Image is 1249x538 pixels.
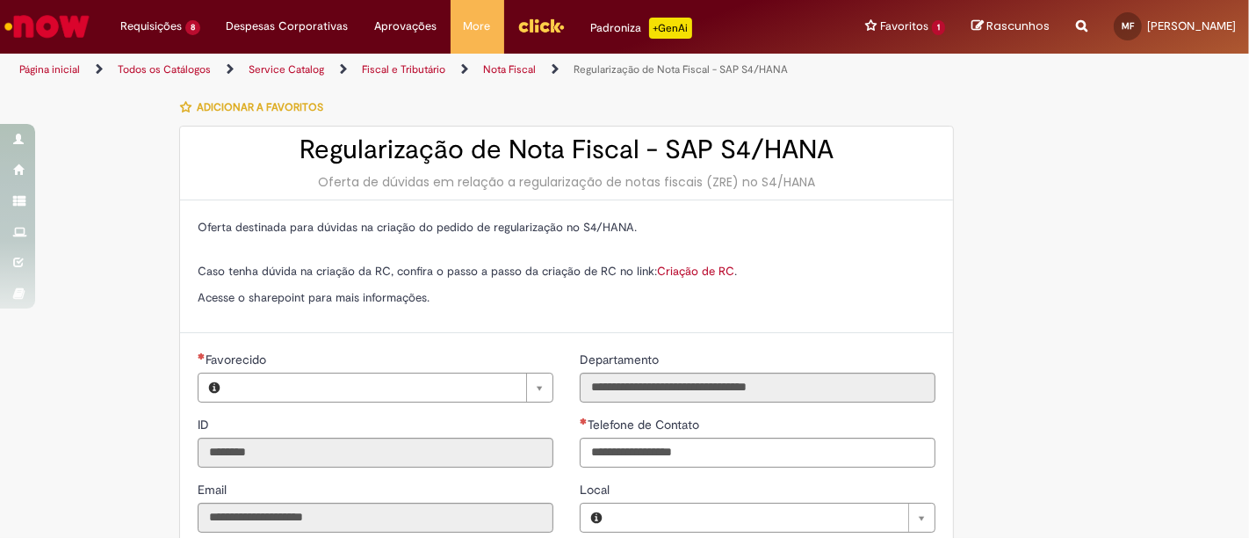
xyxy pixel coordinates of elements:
[230,374,552,402] a: Limpar campo Favorecido
[574,62,788,76] a: Regularização de Nota Fiscal - SAP S4/HANA
[734,264,737,279] span: .
[198,416,213,433] label: Somente leitura - ID
[198,438,553,468] input: ID
[580,352,662,367] span: Somente leitura - Departamento
[591,18,692,39] div: Padroniza
[13,54,819,86] ul: Trilhas de página
[932,20,945,35] span: 1
[375,18,437,35] span: Aprovações
[580,373,935,403] input: Departamento
[1122,20,1134,32] span: MF
[120,18,182,35] span: Requisições
[199,374,230,402] button: Favorecido, Visualizar este registro
[517,12,565,39] img: click_logo_yellow_360x200.png
[198,417,213,433] span: Somente leitura - ID
[580,351,662,368] label: Somente leitura - Departamento
[198,481,230,498] label: Somente leitura - Email
[581,504,612,532] button: Local, Visualizar este registro
[198,173,935,191] div: Oferta de dúvidas em relação a regularização de notas fiscais (ZRE) no S4/HANA
[118,62,211,76] a: Todos os Catálogos
[206,352,270,367] span: Necessários - Favorecido
[179,89,333,126] button: Adicionar a Favoritos
[362,62,445,76] a: Fiscal e Tributário
[198,264,734,279] span: Caso tenha dúvida na criação da RC, confira o passo a passo da criação de RC no link:
[198,135,935,164] h2: Regularização de Nota Fiscal - SAP S4/HANA
[198,353,206,360] span: Necessários
[197,100,323,114] span: Adicionar a Favoritos
[657,264,734,279] a: Criação de RC
[19,62,80,76] a: Página inicial
[580,482,613,498] span: Local
[1147,18,1236,33] span: [PERSON_NAME]
[464,18,491,35] span: More
[198,290,430,305] span: Acesse o sharepoint para mais informações.
[580,438,935,468] input: Telefone de Contato
[986,18,1050,34] span: Rascunhos
[580,418,588,425] span: Obrigatório Preenchido
[185,20,200,35] span: 8
[971,18,1050,35] a: Rascunhos
[227,18,349,35] span: Despesas Corporativas
[198,503,553,533] input: Email
[612,504,935,532] a: Limpar campo Local
[483,62,536,76] a: Nota Fiscal
[198,220,637,235] span: Oferta destinada para dúvidas na criação do pedido de regularização no S4/HANA.
[249,62,324,76] a: Service Catalog
[649,18,692,39] p: +GenAi
[880,18,928,35] span: Favoritos
[2,9,92,44] img: ServiceNow
[588,417,703,433] span: Telefone de Contato
[198,482,230,498] span: Somente leitura - Email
